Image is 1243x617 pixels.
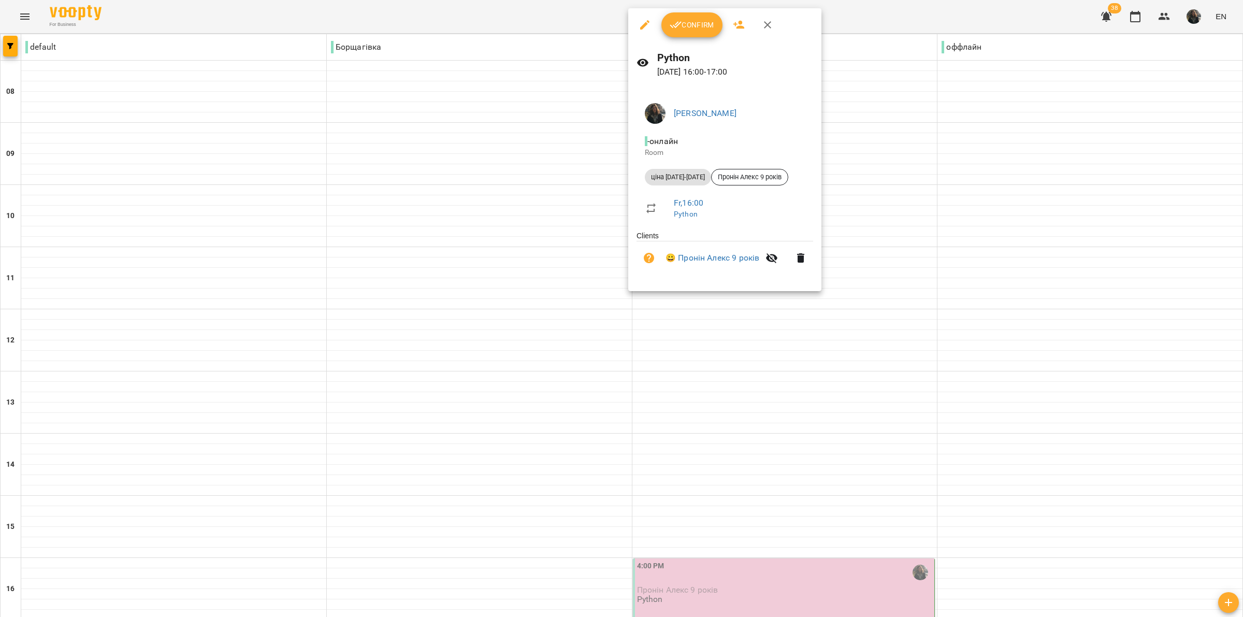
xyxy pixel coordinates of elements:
a: 😀 Пронін Алекс 9 років [666,252,759,264]
a: Python [674,210,698,218]
span: Пронін Алекс 9 років [712,173,788,182]
a: [PERSON_NAME] [674,108,736,118]
ul: Clients [637,231,813,279]
a: Fr , 16:00 [674,198,703,208]
p: Room [645,148,805,158]
div: Пронін Алекс 9 років [711,169,788,185]
span: - онлайн [645,136,680,146]
img: 33f9a82ed513007d0552af73e02aac8a.jpg [645,103,666,124]
span: ціна [DATE]-[DATE] [645,173,711,182]
span: Confirm [670,19,714,31]
p: [DATE] 16:00 - 17:00 [657,66,813,78]
button: Confirm [661,12,722,37]
h6: Python [657,50,813,66]
button: Unpaid. Bill the attendance? [637,246,661,270]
